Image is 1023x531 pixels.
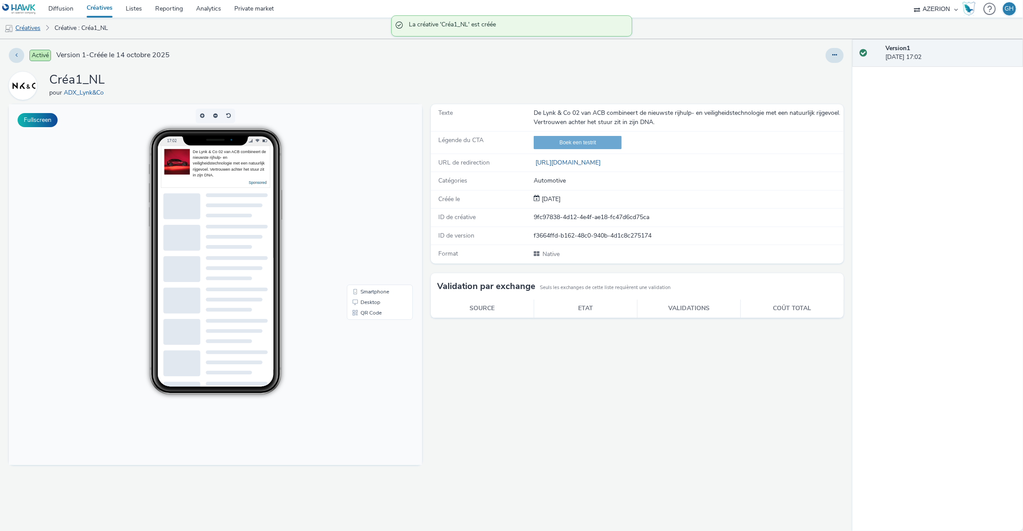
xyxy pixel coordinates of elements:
span: Smartphone [352,185,380,190]
div: Automotive [534,176,843,185]
h1: Créa1_NL [49,72,107,88]
strong: Version 1 [885,44,910,52]
th: Coût total [740,300,844,318]
span: URL de redirection [439,158,490,167]
a: [URL][DOMAIN_NAME] [534,158,604,167]
img: mobile [4,24,13,33]
a: Sponsored [240,77,258,81]
span: Format [439,249,459,258]
span: 17:02 [158,34,168,39]
a: ADX_Lynk&Co [9,81,40,90]
span: Catégories [439,176,468,185]
li: Desktop [340,193,402,203]
div: GH [1005,2,1014,15]
img: Hawk Academy [962,2,976,16]
small: Seuls les exchanges de cette liste requièrent une validation [540,284,671,291]
a: Créative : Créa1_NL [50,18,113,39]
div: De Lynk & Co 02 van ACB combineert de nieuwste rijhulp- en veiligheidstechnologie met een natuurl... [534,109,843,127]
span: ID de version [439,231,475,240]
div: De Lynk & Co 02 van ACB combineert de nieuwste rijhulp- en veiligheidstechnologie met een natuurl... [184,45,258,74]
div: f3664ffd-b162-48c0-940b-4d1c8c275174 [534,231,843,240]
th: Source [431,300,534,318]
span: pour [49,88,64,97]
span: QR Code [352,206,373,211]
th: Validations [637,300,740,318]
span: Activé [29,50,51,61]
span: Créée le [439,195,460,203]
li: QR Code [340,203,402,214]
a: ADX_Lynk&Co [64,88,107,97]
span: ID de créative [439,213,476,221]
span: La créative 'Créa1_NL' est créée [409,20,623,32]
div: 9fc97838-4d12-4e4f-ae18-fc47d6cd75ca [534,213,843,222]
span: Légende du CTA [439,136,484,144]
button: Fullscreen [18,113,58,127]
span: Desktop [352,195,371,201]
span: Native [542,250,560,258]
div: [DATE] 17:02 [885,44,1016,62]
span: [DATE] [540,195,561,203]
a: Hawk Academy [962,2,979,16]
h3: Validation par exchange [437,280,536,293]
img: ADX_Lynk&Co [10,73,36,99]
span: Version 1 - Créée le 14 octobre 2025 [56,50,170,60]
span: Texte [439,109,453,117]
th: Etat [534,300,637,318]
img: undefined Logo [2,4,36,15]
div: Création 14 octobre 2025, 17:02 [540,195,561,204]
li: Smartphone [340,182,402,193]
